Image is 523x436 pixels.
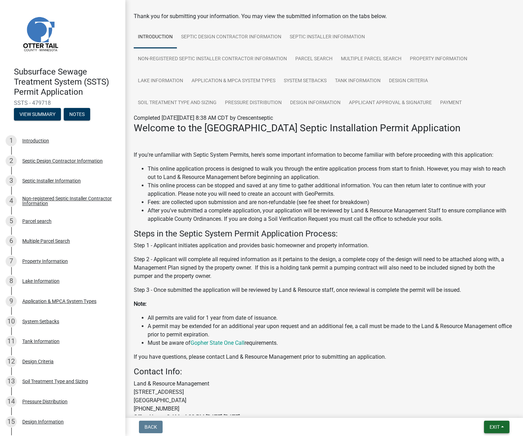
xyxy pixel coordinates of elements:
[385,70,432,92] a: Design Criteria
[134,414,240,420] strong: Office Hours: 8 AM - 4:30 PM [DATE]-[DATE]
[134,26,177,48] a: Introduction
[64,112,90,118] wm-modal-confirm: Notes
[221,92,286,114] a: Pressure Distribution
[148,207,515,223] li: After you've submitted a complete application, your application will be reviewed by Land & Resour...
[134,380,515,421] p: Land & Resource Management [STREET_ADDRESS] [GEOGRAPHIC_DATA] [PHONE_NUMBER]
[490,424,500,430] span: Exit
[22,319,59,324] div: System Setbacks
[148,339,515,347] li: Must be aware of requirements.
[134,70,187,92] a: Lake Information
[190,340,244,346] a: Gopher State One Call
[22,419,64,424] div: Design Information
[148,314,515,322] li: All permits are valid for 1 year from date of issuance.
[22,379,88,384] div: Soil Treatment Type and Sizing
[436,92,466,114] a: Payment
[148,181,515,198] li: This online process can be stopped and saved at any time to gather additional information. You ca...
[280,70,331,92] a: System Setbacks
[345,92,436,114] a: Applicant Approval & Signature
[177,26,286,48] a: Septic Design Contractor Information
[14,108,61,120] button: View Summary
[6,275,17,287] div: 8
[64,108,90,120] button: Notes
[134,301,147,307] strong: Note:
[134,92,221,114] a: Soil Treatment Type and Sizing
[148,198,515,207] li: Fees: are collected upon submission and are non-refundable (see fee sheet for breakdown)
[6,376,17,387] div: 13
[291,48,337,70] a: Parcel search
[22,219,52,224] div: Parcel search
[14,112,61,118] wm-modal-confirm: Summary
[6,175,17,186] div: 3
[6,416,17,427] div: 15
[22,339,60,344] div: Tank Information
[134,353,515,361] p: If you have questions, please contact Land & Resource Management prior to submitting an application.
[134,241,515,250] p: Step 1 - Applicant initiates application and provides basic homeowner and property information.
[134,115,273,121] span: Completed [DATE][DATE] 8:38 AM CDT by Crescentseptic
[22,299,96,304] div: Application & MPCA System Types
[6,296,17,307] div: 9
[14,7,66,60] img: Otter Tail County, Minnesota
[22,196,114,206] div: Non-registered Septic Installer Contractor Information
[6,256,17,267] div: 7
[22,138,49,143] div: Introduction
[22,239,70,243] div: Multiple Parcel Search
[286,92,345,114] a: Design Information
[22,399,68,404] div: Pressure Distribution
[6,356,17,367] div: 12
[145,424,157,430] span: Back
[134,229,515,239] h4: Steps in the Septic System Permit Application Process:
[6,216,17,227] div: 5
[6,336,17,347] div: 11
[148,322,515,339] li: A permit may be extended for an additional year upon request and an additional fee, a call must b...
[6,316,17,327] div: 10
[134,12,515,21] div: Thank you for submitting your information. You may view the submitted information on the tabs below.
[337,48,406,70] a: Multiple Parcel Search
[134,255,515,280] p: Step 2 - Applicant will complete all required information as it pertains to the design, a complet...
[6,396,17,407] div: 14
[14,67,120,97] h4: Subsurface Sewage Treatment System (SSTS) Permit Application
[134,286,515,294] p: Step 3 - Once submitted the application will be reviewed by Land & Resource staff, once reviewal ...
[22,158,103,163] div: Septic Design Contractor Information
[406,48,471,70] a: Property Information
[134,122,515,134] h3: Welcome to the [GEOGRAPHIC_DATA] Septic Installation Permit Application
[22,279,60,283] div: Lake Information
[484,421,509,433] button: Exit
[6,135,17,146] div: 1
[148,165,515,181] li: This online application process is designed to walk you through the entire application process fr...
[6,195,17,207] div: 4
[187,70,280,92] a: Application & MPCA System Types
[22,178,81,183] div: Septic Installer Information
[286,26,369,48] a: Septic Installer Information
[134,48,291,70] a: Non-registered Septic Installer Contractor Information
[22,259,68,264] div: Property Information
[14,100,111,106] span: SSTS - 479718
[22,359,54,364] div: Design Criteria
[139,421,163,433] button: Back
[6,235,17,247] div: 6
[6,155,17,166] div: 2
[331,70,385,92] a: Tank Information
[134,367,515,377] h4: Contact Info:
[134,151,515,159] p: If you're unfamiliar with Septic System Permits, here's some important information to become fami...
